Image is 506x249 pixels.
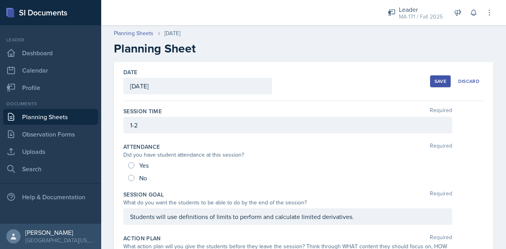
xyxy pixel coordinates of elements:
[3,45,98,61] a: Dashboard
[3,62,98,78] a: Calendar
[123,143,160,151] label: Attendance
[430,107,452,115] span: Required
[114,41,493,56] h2: Planning Sheet
[123,107,162,115] label: Session Time
[3,109,98,125] a: Planning Sheets
[25,236,95,244] div: [GEOGRAPHIC_DATA][US_STATE] in [GEOGRAPHIC_DATA]
[3,126,98,142] a: Observation Forms
[430,234,452,242] span: Required
[3,189,98,205] div: Help & Documentation
[123,68,137,76] label: Date
[139,174,147,182] span: No
[114,29,153,37] a: Planning Sheets
[130,212,446,221] p: Students will use definitions of limits to perform and calculate limited derivatives.
[123,151,452,159] div: Did you have student attendance at this session?
[123,191,164,198] label: Session Goal
[3,144,98,159] a: Uploads
[399,5,443,14] div: Leader
[130,120,446,130] p: 1-2
[434,78,446,84] div: Save
[3,100,98,107] div: Documents
[430,191,452,198] span: Required
[3,80,98,95] a: Profile
[3,161,98,177] a: Search
[458,78,480,84] div: Discard
[399,13,443,21] div: MA 171 / Fall 2025
[454,75,484,87] button: Discard
[139,161,149,169] span: Yes
[430,143,452,151] span: Required
[3,36,98,43] div: Leader
[123,198,452,207] div: What do you want the students to be able to do by the end of the session?
[430,75,451,87] button: Save
[25,228,95,236] div: [PERSON_NAME]
[123,234,161,242] label: Action Plan
[164,29,180,37] div: [DATE]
